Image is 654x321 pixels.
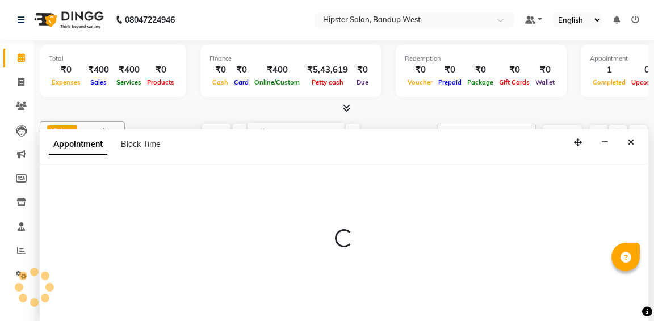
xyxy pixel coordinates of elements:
[49,134,107,155] span: Appointment
[209,54,372,64] div: Finance
[546,128,579,137] span: ADD NEW
[543,125,582,141] button: ADD NEW
[98,126,115,135] span: +5
[49,54,177,64] div: Total
[464,78,496,86] span: Package
[590,78,628,86] span: Completed
[405,78,435,86] span: Voucher
[202,124,230,141] span: Today
[144,64,177,77] div: ₹0
[437,124,536,141] input: Search Appointment
[69,126,74,136] a: x
[251,78,303,86] span: Online/Custom
[49,78,83,86] span: Expenses
[114,78,144,86] span: Services
[623,134,639,151] button: Close
[231,64,251,77] div: ₹0
[251,64,303,77] div: ₹400
[435,78,464,86] span: Prepaid
[51,126,69,136] span: Vicky
[125,4,175,36] b: 08047224946
[353,64,372,77] div: ₹0
[114,64,144,77] div: ₹400
[533,64,557,77] div: ₹0
[309,78,346,86] span: Petty cash
[496,64,533,77] div: ₹0
[464,64,496,77] div: ₹0
[257,128,283,137] span: Wed
[209,64,231,77] div: ₹0
[29,4,107,36] img: logo
[87,78,110,86] span: Sales
[121,139,161,149] span: Block Time
[49,64,83,77] div: ₹0
[144,78,177,86] span: Products
[496,78,533,86] span: Gift Cards
[533,78,557,86] span: Wallet
[590,64,628,77] div: 1
[405,64,435,77] div: ₹0
[83,64,114,77] div: ₹400
[405,54,557,64] div: Redemption
[435,64,464,77] div: ₹0
[209,78,231,86] span: Cash
[231,78,251,86] span: Card
[283,124,340,141] input: 2025-09-03
[303,64,353,77] div: ₹5,43,619
[354,78,371,86] span: Due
